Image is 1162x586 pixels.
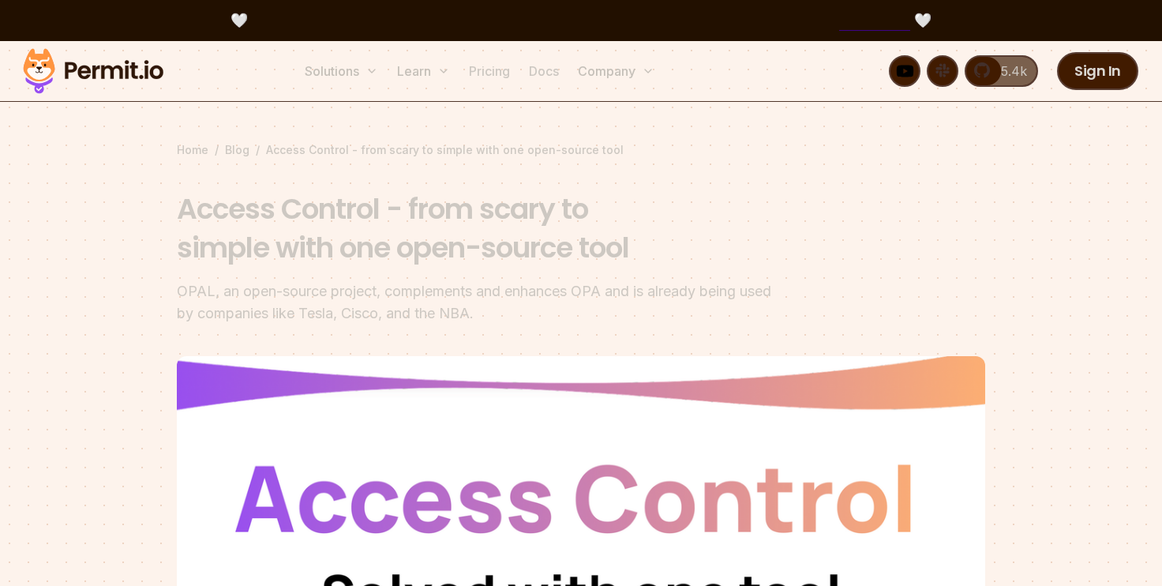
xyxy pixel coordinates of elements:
[38,9,1124,32] div: 🤍 🤍
[1057,52,1138,90] a: Sign In
[463,55,516,87] a: Pricing
[839,10,910,31] a: Try it here
[965,55,1038,87] a: 5.4k
[177,142,985,158] div: / /
[298,55,384,87] button: Solutions
[177,142,208,158] a: Home
[225,142,249,158] a: Blog
[391,55,456,87] button: Learn
[16,44,171,98] img: Permit logo
[991,62,1027,81] span: 5.4k
[572,55,661,87] button: Company
[523,55,565,87] a: Docs
[177,190,783,268] h1: Access Control - from scary to simple with one open-source tool
[177,280,783,325] div: OPAL, an open-source project, complements and enhances OPA and is already being used by companies...
[252,10,910,31] span: [DOMAIN_NAME] - Permit's New Platform for Enterprise-Grade AI Agent Security |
